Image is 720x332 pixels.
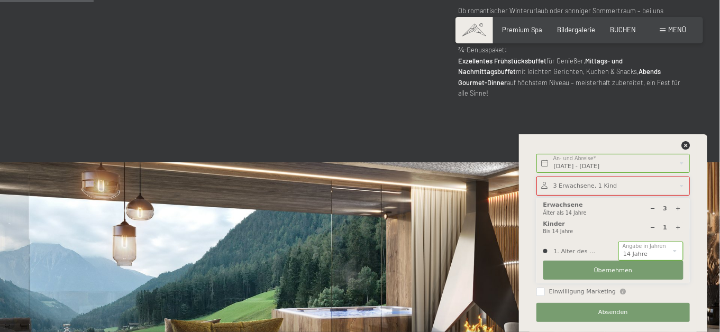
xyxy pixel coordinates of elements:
[459,34,688,99] p: Und kulinarisch? Wir verwöhnen Sie den ganzen Tag mit unserem exquisiten ¾-Genusspaket: für Genie...
[668,25,686,34] span: Menü
[610,25,636,34] a: BUCHEN
[558,25,596,34] a: Bildergalerie
[536,303,690,322] button: Absenden
[598,308,628,317] span: Absenden
[503,25,543,34] a: Premium Spa
[459,67,661,86] strong: Abends Gourmet-Dinner
[459,5,688,27] p: Ob romantischer Winterurlaub oder sonniger Sommertraum – bei uns verbinden sich Sicherheit, Komfo...
[543,261,683,280] button: Übernehmen
[594,266,633,275] span: Übernehmen
[459,57,547,65] strong: Exzellentes Frühstücksbuffet
[549,288,616,296] span: Einwilligung Marketing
